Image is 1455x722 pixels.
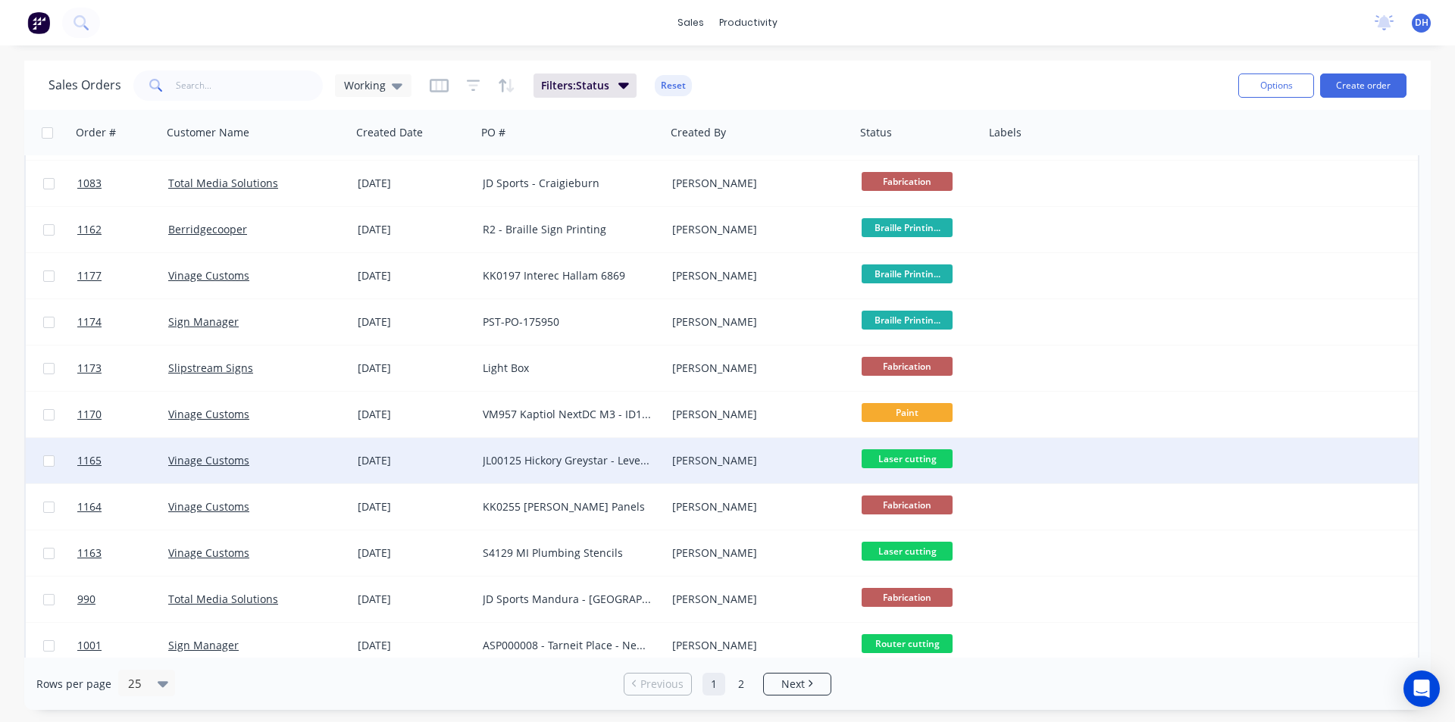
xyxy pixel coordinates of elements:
[483,592,651,607] div: JD Sports Mandura - [GEOGRAPHIC_DATA]
[358,453,471,468] div: [DATE]
[860,125,892,140] div: Status
[48,78,121,92] h1: Sales Orders
[77,176,102,191] span: 1083
[76,125,116,140] div: Order #
[77,161,168,206] a: 1083
[77,623,168,668] a: 1001
[358,268,471,283] div: [DATE]
[862,264,953,283] span: Braille Printin...
[483,499,651,514] div: KK0255 [PERSON_NAME] Panels
[862,449,953,468] span: Laser cutting
[77,453,102,468] span: 1165
[702,673,725,695] a: Page 1 is your current page
[358,499,471,514] div: [DATE]
[77,438,168,483] a: 1165
[1403,670,1440,707] div: Open Intercom Messenger
[672,407,840,422] div: [PERSON_NAME]
[672,314,840,330] div: [PERSON_NAME]
[483,638,651,653] div: ASP000008 - Tarneit Place - New Store Signage
[1238,73,1314,98] button: Options
[358,407,471,422] div: [DATE]
[862,172,953,191] span: Fabrication
[670,11,712,34] div: sales
[356,125,423,140] div: Created Date
[483,268,651,283] div: KK0197 Interec Hallam 6869
[77,299,168,345] a: 1174
[36,677,111,692] span: Rows per page
[671,125,726,140] div: Created By
[168,545,249,560] a: Vinage Customs
[672,176,840,191] div: [PERSON_NAME]
[168,268,249,283] a: Vinage Customs
[77,253,168,298] a: 1177
[483,176,651,191] div: JD Sports - Craigieburn
[168,176,278,190] a: Total Media Solutions
[862,218,953,237] span: Braille Printin...
[640,677,684,692] span: Previous
[672,453,840,468] div: [PERSON_NAME]
[862,403,953,422] span: Paint
[483,453,651,468] div: JL00125 Hickory Greystar - Level Directory
[344,77,386,93] span: Working
[862,542,953,561] span: Laser cutting
[862,357,953,376] span: Fabrication
[358,545,471,561] div: [DATE]
[358,638,471,653] div: [DATE]
[483,222,651,237] div: R2 - Braille Sign Printing
[672,545,840,561] div: [PERSON_NAME]
[862,311,953,330] span: Braille Printin...
[77,392,168,437] a: 1170
[672,268,840,283] div: [PERSON_NAME]
[672,361,840,376] div: [PERSON_NAME]
[176,70,324,101] input: Search...
[168,592,278,606] a: Total Media Solutions
[168,638,239,652] a: Sign Manager
[672,638,840,653] div: [PERSON_NAME]
[358,222,471,237] div: [DATE]
[483,361,651,376] div: Light Box
[541,78,609,93] span: Filters: Status
[672,222,840,237] div: [PERSON_NAME]
[168,361,253,375] a: Slipstream Signs
[77,407,102,422] span: 1170
[77,484,168,530] a: 1164
[27,11,50,34] img: Factory
[77,577,168,622] a: 990
[672,499,840,514] div: [PERSON_NAME]
[862,634,953,653] span: Router cutting
[1320,73,1406,98] button: Create order
[77,530,168,576] a: 1163
[77,592,95,607] span: 990
[655,75,692,96] button: Reset
[168,407,249,421] a: Vinage Customs
[77,361,102,376] span: 1173
[77,314,102,330] span: 1174
[358,592,471,607] div: [DATE]
[618,673,837,695] ul: Pagination
[77,545,102,561] span: 1163
[168,222,247,236] a: Berridgecooper
[358,361,471,376] div: [DATE]
[624,677,691,692] a: Previous page
[781,677,805,692] span: Next
[1415,16,1428,30] span: DH
[77,207,168,252] a: 1162
[764,677,831,692] a: Next page
[862,495,953,514] span: Fabrication
[168,453,249,467] a: Vinage Customs
[712,11,785,34] div: productivity
[862,588,953,607] span: Fabrication
[77,345,168,391] a: 1173
[77,268,102,283] span: 1177
[483,314,651,330] div: PST-PO-175950
[167,125,249,140] div: Customer Name
[358,176,471,191] div: [DATE]
[168,314,239,329] a: Sign Manager
[168,499,249,514] a: Vinage Customs
[77,499,102,514] span: 1164
[533,73,637,98] button: Filters:Status
[483,545,651,561] div: S4129 MI Plumbing Stencils
[483,407,651,422] div: VM957 Kaptiol NextDC M3 - ID13Bw
[358,314,471,330] div: [DATE]
[77,222,102,237] span: 1162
